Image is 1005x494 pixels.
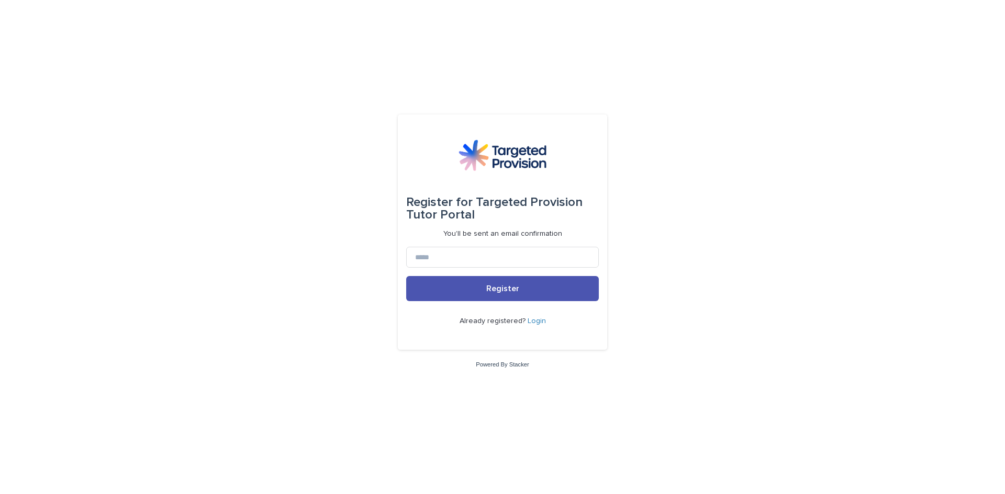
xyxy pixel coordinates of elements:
[406,196,473,209] span: Register for
[486,284,519,293] span: Register
[406,276,599,301] button: Register
[443,229,562,238] p: You'll be sent an email confirmation
[476,361,529,367] a: Powered By Stacker
[459,140,546,171] img: M5nRWzHhSzIhMunXDL62
[460,317,528,325] span: Already registered?
[406,188,599,229] div: Targeted Provision Tutor Portal
[528,317,546,325] a: Login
